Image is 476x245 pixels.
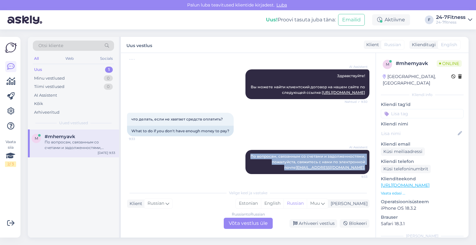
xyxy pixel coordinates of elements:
[35,136,38,141] span: m
[344,174,368,179] span: 9:33
[104,75,113,81] div: 0
[148,200,164,207] span: Russian
[64,55,75,63] div: Web
[5,139,16,167] div: Vaata siia
[381,158,464,165] p: Kliendi telefon
[436,20,465,25] div: 24-7fitness
[224,218,273,229] div: Võta vestlus üle
[284,199,307,208] div: Russian
[381,221,464,227] p: Safari 18.3.1
[127,190,369,196] div: Valige keel ja vastake
[275,2,289,8] span: Luba
[381,92,464,98] div: Kliendi info
[131,117,223,121] span: что делать, если не хватает средств оплатить?
[126,41,152,49] label: Uus vestlus
[5,42,17,54] img: Askly Logo
[105,67,113,73] div: 1
[266,16,336,24] div: Proovi tasuta juba täna:
[34,101,43,107] div: Kõik
[296,165,364,170] a: [EMAIL_ADDRESS][DOMAIN_NAME]
[34,75,65,81] div: Minu vestlused
[266,17,278,23] b: Uus!
[425,15,434,24] div: F
[383,73,451,86] div: [GEOGRAPHIC_DATA], [GEOGRAPHIC_DATA]
[340,219,369,228] div: Blokeeri
[381,147,425,156] div: Küsi meiliaadressi
[344,64,368,69] span: AI Assistent
[129,137,152,141] span: 9:33
[38,42,63,49] span: Otsi kliente
[381,176,464,182] p: Klienditeekond
[33,55,40,63] div: All
[381,205,464,212] p: iPhone OS 18.3.2
[45,139,115,151] div: По вопросам, связанным со счетами и задолженностями, пожалуйста, свяжитесь с нами по электронной ...
[98,151,115,155] div: [DATE] 9:33
[381,121,464,127] p: Kliendi nimi
[34,84,64,90] div: Tiimi vestlused
[232,212,265,217] div: Russian to Russian
[437,60,462,67] span: Online
[381,101,464,108] p: Kliendi tag'id
[34,92,57,98] div: AI Assistent
[384,42,401,48] span: Russian
[250,154,366,170] span: По вопросам, связанным со счетами и задолженностями, пожалуйста, свяжитесь с нами по электронной ...
[344,99,368,104] span: Nähtud ✓ 9:30
[381,182,430,188] a: [URL][DOMAIN_NAME]
[322,90,365,95] a: [URL][DOMAIN_NAME]
[436,15,472,25] a: 24-7Fitness24-7fitness
[127,200,142,207] div: Klient
[127,126,234,136] div: What to do if you don't have enough money to pay?
[381,190,464,196] p: Vaata edasi ...
[409,42,436,48] div: Klienditugi
[328,200,368,207] div: [PERSON_NAME]
[381,214,464,221] p: Brauser
[45,134,75,139] span: #mhemyavk
[364,42,379,48] div: Klient
[381,233,464,239] div: [PERSON_NAME]
[34,109,59,116] div: Arhiveeritud
[396,60,437,67] div: # mhemyavk
[436,15,465,20] div: 24-7Fitness
[441,42,457,48] span: English
[59,120,88,126] span: Uued vestlused
[289,219,337,228] div: Arhiveeri vestlus
[261,199,284,208] div: English
[381,109,464,118] input: Lisa tag
[381,141,464,147] p: Kliendi email
[34,67,42,73] div: Uus
[381,199,464,205] p: Operatsioonisüsteem
[372,14,410,25] div: Aktiivne
[344,145,368,150] span: AI Assistent
[236,199,261,208] div: Estonian
[99,55,114,63] div: Socials
[310,200,320,206] span: Muu
[386,62,389,67] span: m
[104,84,113,90] div: 0
[381,165,431,173] div: Küsi telefoninumbrit
[381,130,456,137] input: Lisa nimi
[5,161,16,167] div: 2 / 3
[338,14,365,26] button: Emailid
